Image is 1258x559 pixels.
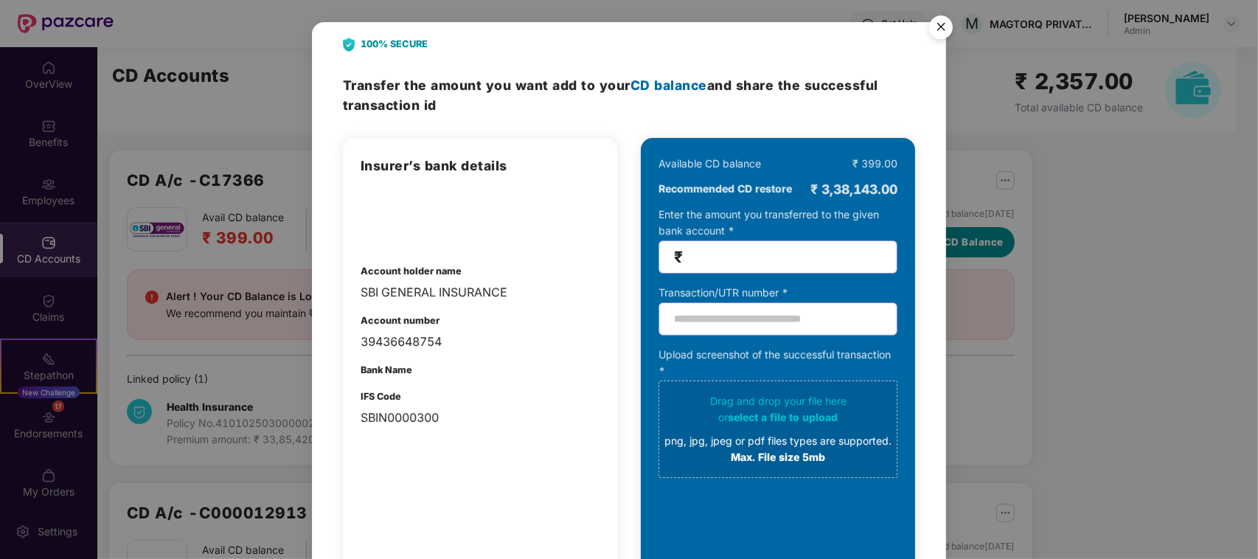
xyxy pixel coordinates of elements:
[361,265,462,277] b: Account holder name
[486,77,707,93] span: you want add to your
[361,364,412,375] b: Bank Name
[343,75,916,116] h3: Transfer the amount and share the successful transaction id
[664,409,892,426] div: or
[728,411,838,423] span: select a file to upload
[810,179,897,200] div: ₹ 3,38,143.00
[920,9,962,50] img: svg+xml;base64,PHN2ZyB4bWxucz0iaHR0cDovL3d3dy53My5vcmcvMjAwMC9zdmciIHdpZHRoPSI1NiIgaGVpZ2h0PSI1Ni...
[361,333,600,351] div: 39436648754
[664,449,892,465] div: Max. File size 5mb
[343,38,355,52] img: svg+xml;base64,PHN2ZyB4bWxucz0iaHR0cDovL3d3dy53My5vcmcvMjAwMC9zdmciIHdpZHRoPSIyNCIgaGVpZ2h0PSIyOC...
[920,8,960,48] button: Close
[658,285,897,301] div: Transaction/UTR number *
[361,283,600,302] div: SBI GENERAL INSURANCE
[361,315,439,326] b: Account number
[658,206,897,274] div: Enter the amount you transferred to the given bank account *
[658,156,761,172] div: Available CD balance
[361,37,428,52] b: 100% SECURE
[361,190,437,242] img: login
[664,433,892,449] div: png, jpg, jpeg or pdf files types are supported.
[361,156,600,176] h3: Insurer’s bank details
[664,393,892,465] div: Drag and drop your file here
[658,347,897,478] div: Upload screenshot of the successful transaction *
[658,181,792,197] b: Recommended CD restore
[852,156,897,172] div: ₹ 399.00
[630,77,707,93] span: CD balance
[674,249,683,265] span: ₹
[659,381,897,477] span: Drag and drop your file hereorselect a file to uploadpng, jpg, jpeg or pdf files types are suppor...
[361,409,600,427] div: SBIN0000300
[361,391,401,402] b: IFS Code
